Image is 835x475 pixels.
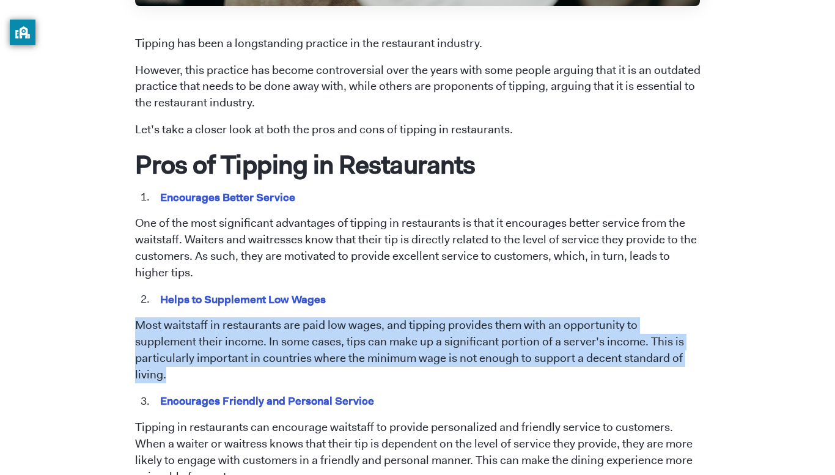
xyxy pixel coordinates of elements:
[158,391,377,410] mark: Encourages Friendly and Personal Service
[10,20,35,45] button: privacy banner
[135,62,701,112] p: However, this practice has become controversial over the years with some people arguing that it i...
[135,215,701,281] p: One of the most significant advantages of tipping in restaurants is that it encourages better ser...
[135,149,701,180] h1: Pros of Tipping in Restaurants
[158,290,328,309] mark: Helps to Supplement Low Wages
[158,188,298,207] mark: Encourages Better Service
[135,35,701,52] p: Tipping has been a longstanding practice in the restaurant industry.
[135,122,701,138] p: Let’s take a closer look at both the pros and cons of tipping in restaurants.
[135,317,701,383] p: Most waitstaff in restaurants are paid low wages, and tipping provides them with an opportunity t...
